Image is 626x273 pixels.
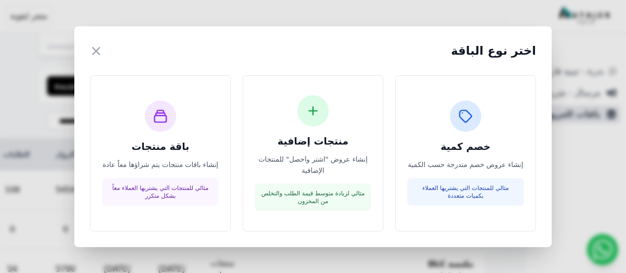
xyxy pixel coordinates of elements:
[451,43,536,59] h2: اختر نوع الباقة
[108,184,213,200] p: مثالي للمنتجات التي يشتريها العملاء معاً بشكل متكرر
[407,140,524,153] h3: خصم كمية
[407,159,524,170] p: إنشاء عروض خصم متدرجة حسب الكمية
[413,184,518,200] p: مثالي للمنتجات التي يشتريها العملاء بكميات متعددة
[102,159,219,170] p: إنشاء باقات منتجات يتم شراؤها معاً عادة
[90,42,102,60] button: ×
[102,140,219,153] h3: باقة منتجات
[255,134,371,148] h3: منتجات إضافية
[255,154,371,176] p: إنشاء عروض "اشتر واحصل" للمنتجات الإضافية
[261,189,365,205] p: مثالي لزيادة متوسط قيمة الطلب والتخلص من المخزون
